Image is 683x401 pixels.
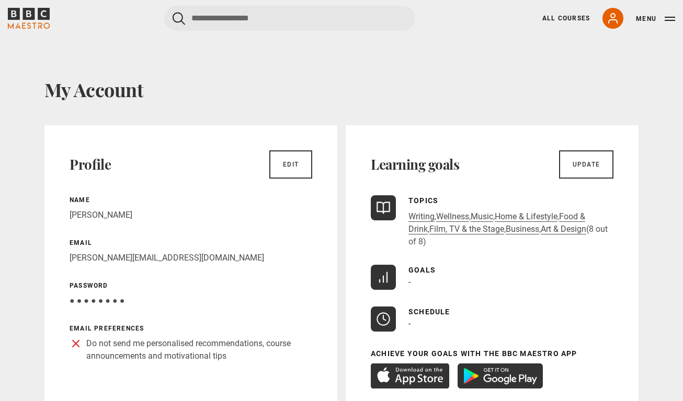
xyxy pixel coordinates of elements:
[70,156,111,173] h2: Profile
[8,8,50,29] svg: BBC Maestro
[408,195,613,206] p: Topics
[542,14,590,23] a: All Courses
[408,210,613,248] p: , , , , , , , (8 out of 8)
[44,78,639,100] h1: My Account
[408,211,435,222] a: Writing
[408,277,411,287] span: -
[495,211,557,222] a: Home & Lifestyle
[541,224,586,234] a: Art & Design
[70,281,312,290] p: Password
[371,156,459,173] h2: Learning goals
[70,238,312,247] p: Email
[408,306,450,317] p: Schedule
[371,348,613,359] p: Achieve your goals with the BBC Maestro App
[408,319,411,328] span: -
[70,252,312,264] p: [PERSON_NAME][EMAIL_ADDRESS][DOMAIN_NAME]
[269,150,312,179] a: Edit
[559,150,613,179] a: Update
[70,324,312,333] p: Email preferences
[506,224,539,234] a: Business
[70,209,312,221] p: [PERSON_NAME]
[408,265,436,276] p: Goals
[70,195,312,205] p: Name
[436,211,469,222] a: Wellness
[70,296,124,305] span: ● ● ● ● ● ● ● ●
[164,6,415,31] input: Search
[636,14,675,24] button: Toggle navigation
[173,12,185,25] button: Submit the search query
[429,224,504,234] a: Film, TV & the Stage
[471,211,493,222] a: Music
[86,337,312,362] p: Do not send me personalised recommendations, course announcements and motivational tips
